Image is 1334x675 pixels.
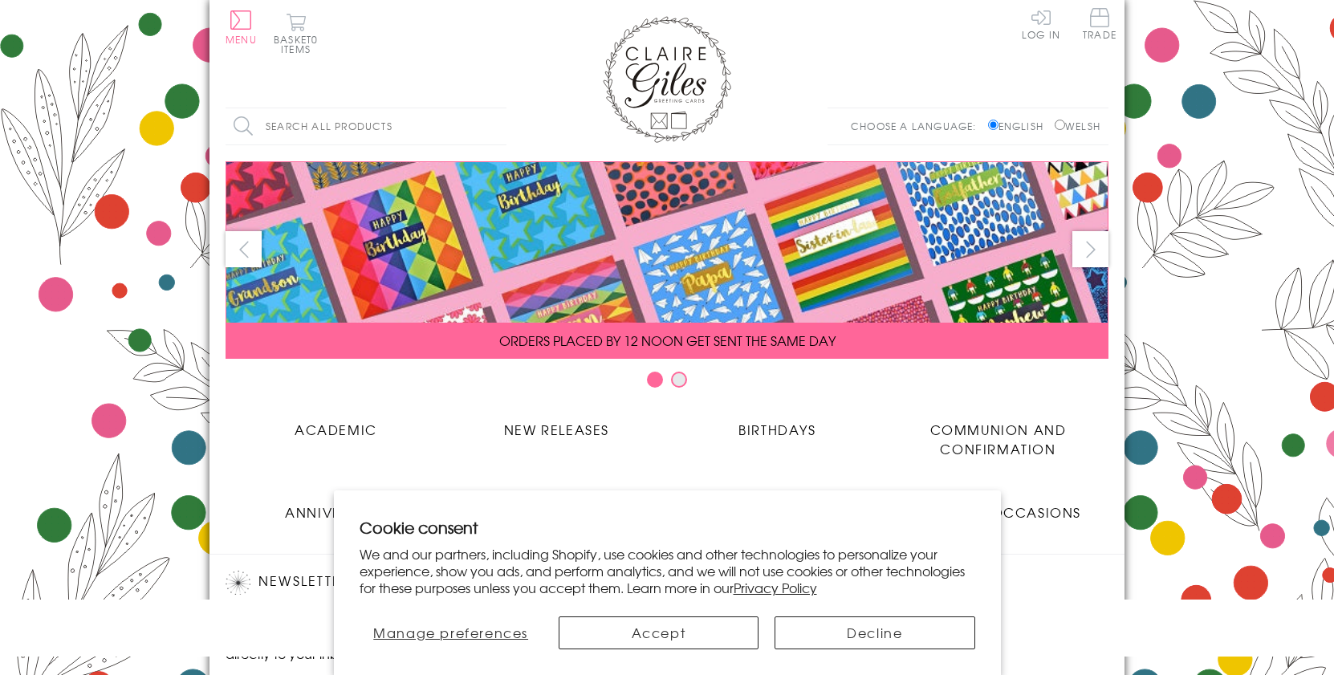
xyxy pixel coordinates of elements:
span: Anniversary [285,502,387,522]
a: Birthdays [667,408,888,439]
label: English [988,119,1051,133]
input: Search all products [226,108,506,144]
a: Communion and Confirmation [888,408,1108,458]
a: Anniversary [226,490,446,522]
button: next [1072,231,1108,267]
input: Search [490,108,506,144]
a: Privacy Policy [734,578,817,597]
input: English [988,120,998,130]
span: Menu [226,32,257,47]
button: Decline [775,616,974,649]
span: 0 items [281,32,318,56]
p: We and our partners, including Shopify, use cookies and other technologies to personalize your ex... [360,546,975,596]
span: ORDERS PLACED BY 12 NOON GET SENT THE SAME DAY [499,331,836,350]
span: Academic [295,420,377,439]
span: Birthdays [738,420,815,439]
button: Basket0 items [274,13,318,54]
input: Welsh [1055,120,1065,130]
button: Menu [226,10,257,44]
h2: Newsletter [226,571,498,595]
span: Manage preferences [373,623,528,642]
a: New Releases [446,408,667,439]
p: Choose a language: [851,119,985,133]
a: Log In [1022,8,1060,39]
span: Communion and Confirmation [930,420,1067,458]
a: Trade [1083,8,1116,43]
span: New Releases [504,420,609,439]
h2: Cookie consent [360,516,975,539]
button: Carousel Page 2 [671,372,687,388]
button: Accept [559,616,759,649]
img: Claire Giles Greetings Cards [603,16,731,143]
button: Manage preferences [360,616,543,649]
button: prev [226,231,262,267]
a: Academic [226,408,446,439]
div: Carousel Pagination [226,371,1108,396]
button: Carousel Page 1 (Current Slide) [647,372,663,388]
label: Welsh [1055,119,1100,133]
span: Trade [1083,8,1116,39]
